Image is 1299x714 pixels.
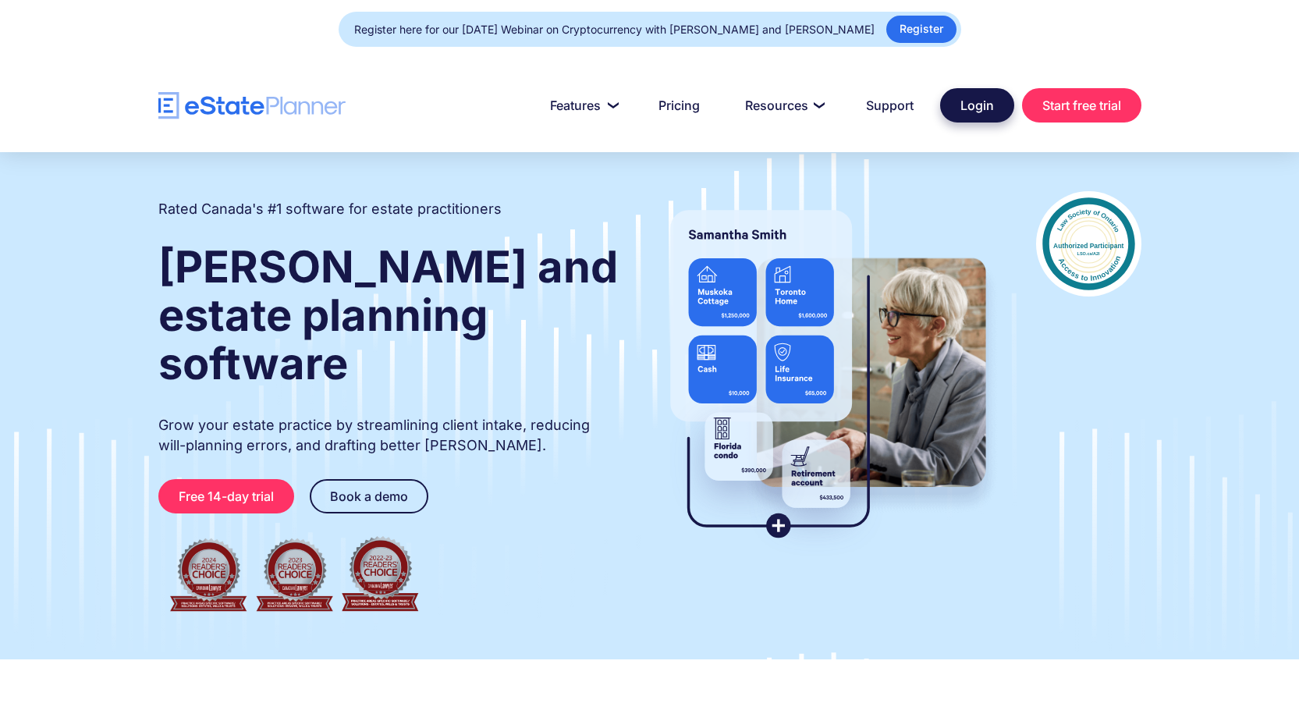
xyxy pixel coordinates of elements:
[651,191,1005,558] img: estate planner showing wills to their clients, using eState Planner, a leading estate planning so...
[640,90,719,121] a: Pricing
[940,88,1014,123] a: Login
[847,90,932,121] a: Support
[158,92,346,119] a: home
[158,479,294,513] a: Free 14-day trial
[158,415,620,456] p: Grow your estate practice by streamlining client intake, reducing will-planning errors, and draft...
[886,16,957,43] a: Register
[726,90,839,121] a: Resources
[158,240,618,390] strong: [PERSON_NAME] and estate planning software
[354,19,875,41] div: Register here for our [DATE] Webinar on Cryptocurrency with [PERSON_NAME] and [PERSON_NAME]
[1022,88,1141,123] a: Start free trial
[310,479,428,513] a: Book a demo
[158,199,502,219] h2: Rated Canada's #1 software for estate practitioners
[531,90,632,121] a: Features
